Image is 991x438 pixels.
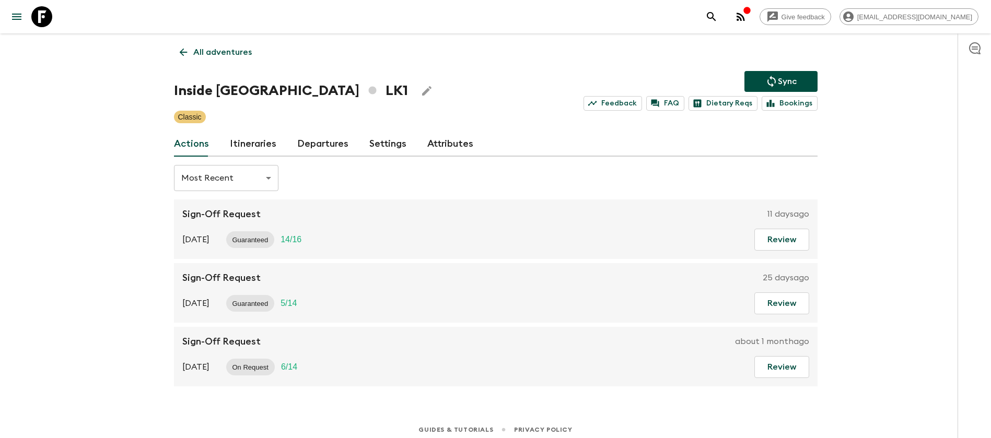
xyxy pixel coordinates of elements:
a: Departures [297,132,348,157]
button: Sync adventure departures to the booking engine [744,71,818,92]
span: [EMAIL_ADDRESS][DOMAIN_NAME] [852,13,978,21]
a: Feedback [584,96,642,111]
a: Dietary Reqs [689,96,757,111]
button: Review [754,356,809,378]
p: [DATE] [182,361,209,373]
a: Itineraries [230,132,276,157]
div: Trip Fill [275,359,304,375]
p: 5 / 14 [281,297,297,310]
span: Guaranteed [226,236,275,244]
p: Sign-Off Request [182,335,261,348]
a: Privacy Policy [514,424,572,435]
p: Sign-Off Request [182,208,261,220]
div: Trip Fill [274,295,303,312]
span: Guaranteed [226,300,275,307]
p: 25 days ago [763,271,809,284]
a: Settings [369,132,406,157]
button: Edit Adventure Title [416,80,437,101]
p: Sync [778,75,797,88]
p: Sign-Off Request [182,271,261,284]
p: 14 / 16 [281,233,301,246]
a: FAQ [646,96,684,111]
a: Bookings [762,96,818,111]
a: Actions [174,132,209,157]
p: about 1 month ago [735,335,809,348]
p: Classic [178,112,202,122]
div: [EMAIL_ADDRESS][DOMAIN_NAME] [840,8,978,25]
span: Give feedback [776,13,831,21]
div: Trip Fill [274,231,308,248]
a: Guides & Tutorials [418,424,493,435]
p: 11 days ago [767,208,809,220]
p: [DATE] [182,297,209,310]
a: Give feedback [760,8,831,25]
div: Most Recent [174,163,278,193]
button: Review [754,292,809,314]
button: menu [6,6,27,27]
button: Review [754,229,809,251]
a: All adventures [174,42,258,63]
a: Attributes [427,132,473,157]
p: All adventures [193,46,252,58]
h1: Inside [GEOGRAPHIC_DATA] LK1 [174,80,408,101]
p: 6 / 14 [281,361,297,373]
span: On Request [226,363,275,371]
p: [DATE] [182,233,209,246]
button: search adventures [701,6,722,27]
